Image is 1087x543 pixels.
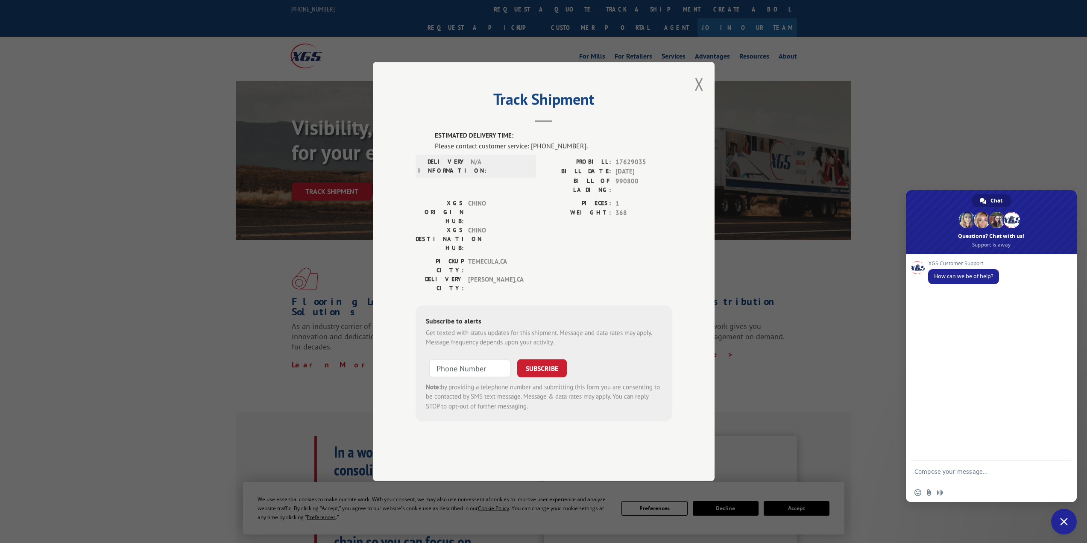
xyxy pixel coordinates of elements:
[615,199,672,208] span: 1
[416,275,464,293] label: DELIVERY CITY:
[426,382,662,411] div: by providing a telephone number and submitting this form you are consenting to be contacted by SM...
[416,257,464,275] label: PICKUP CITY:
[468,275,526,293] span: [PERSON_NAME] , CA
[468,226,526,252] span: CHINO
[418,157,466,175] label: DELIVERY INFORMATION:
[471,157,528,175] span: N/A
[544,167,611,176] label: BILL DATE:
[694,73,704,95] button: Close modal
[544,208,611,218] label: WEIGHT:
[426,383,441,391] strong: Note:
[435,131,672,141] label: ESTIMATED DELIVERY TIME:
[416,199,464,226] label: XGS ORIGIN HUB:
[435,141,672,151] div: Please contact customer service: [PHONE_NUMBER].
[544,176,611,194] label: BILL OF LADING:
[615,157,672,167] span: 17629035
[972,194,1011,207] div: Chat
[990,194,1002,207] span: Chat
[468,199,526,226] span: CHINO
[416,93,672,109] h2: Track Shipment
[914,468,1049,483] textarea: Compose your message...
[926,489,932,496] span: Send a file
[426,316,662,328] div: Subscribe to alerts
[937,489,943,496] span: Audio message
[468,257,526,275] span: TEMECULA , CA
[429,359,510,377] input: Phone Number
[517,359,567,377] button: SUBSCRIBE
[615,176,672,194] span: 990800
[928,261,999,267] span: XGS Customer Support
[615,167,672,176] span: [DATE]
[426,328,662,347] div: Get texted with status updates for this shipment. Message and data rates may apply. Message frequ...
[914,489,921,496] span: Insert an emoji
[1051,509,1077,534] div: Close chat
[544,157,611,167] label: PROBILL:
[544,199,611,208] label: PIECES:
[615,208,672,218] span: 368
[416,226,464,252] label: XGS DESTINATION HUB:
[934,273,993,280] span: How can we be of help?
